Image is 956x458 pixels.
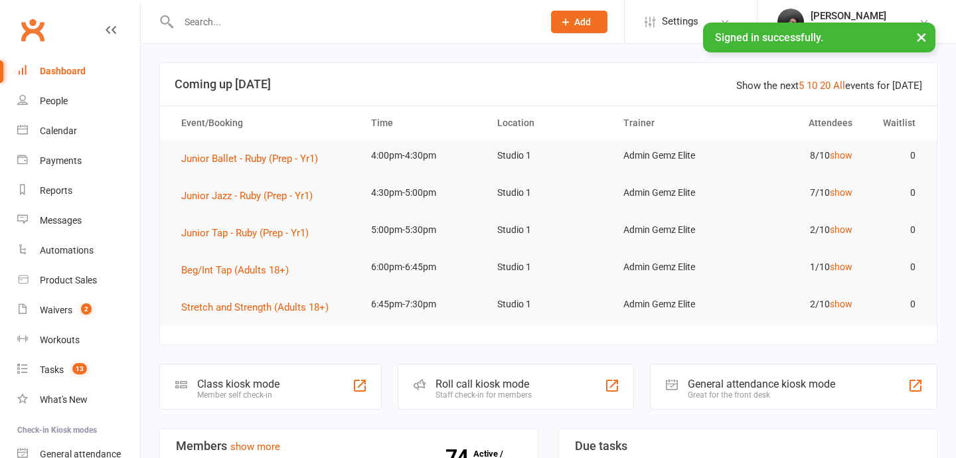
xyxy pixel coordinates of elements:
div: Staff check-in for members [436,390,532,400]
button: Junior Tap - Ruby (Prep - Yr1) [181,225,318,241]
a: Messages [17,206,140,236]
a: Tasks 13 [17,355,140,385]
td: 4:00pm-4:30pm [359,140,485,171]
span: 2 [81,303,92,315]
span: Beg/Int Tap (Adults 18+) [181,264,289,276]
div: Waivers [40,305,72,315]
td: Admin Gemz Elite [611,177,738,208]
div: What's New [40,394,88,405]
button: Add [551,11,607,33]
td: Admin Gemz Elite [611,140,738,171]
a: Automations [17,236,140,266]
th: Event/Booking [169,106,359,140]
button: Stretch and Strength (Adults 18+) [181,299,338,315]
span: Junior Jazz - Ruby (Prep - Yr1) [181,190,313,202]
th: Attendees [738,106,864,140]
a: 20 [820,80,831,92]
a: Reports [17,176,140,206]
h3: Due tasks [575,439,921,453]
a: show [830,299,852,309]
img: thumb_image1739337055.png [777,9,804,35]
h3: Coming up [DATE] [175,78,922,91]
div: General attendance kiosk mode [688,378,835,390]
td: 7/10 [738,177,864,208]
td: 0 [864,289,927,320]
div: Payments [40,155,82,166]
div: Reports [40,185,72,196]
td: 6:00pm-6:45pm [359,252,485,283]
div: Show the next events for [DATE] [736,78,922,94]
td: 0 [864,214,927,246]
div: Product Sales [40,275,97,285]
div: Class kiosk mode [197,378,279,390]
div: Dashboard [40,66,86,76]
div: Roll call kiosk mode [436,378,532,390]
a: Calendar [17,116,140,146]
span: Junior Ballet - Ruby (Prep - Yr1) [181,153,318,165]
td: 2/10 [738,214,864,246]
div: People [40,96,68,106]
input: Search... [175,13,534,31]
td: Admin Gemz Elite [611,252,738,283]
td: Admin Gemz Elite [611,289,738,320]
div: Member self check-in [197,390,279,400]
td: 0 [864,252,927,283]
td: 4:30pm-5:00pm [359,177,485,208]
a: All [833,80,845,92]
span: Signed in successfully. [715,31,823,44]
th: Location [485,106,611,140]
a: 5 [799,80,804,92]
th: Waitlist [864,106,927,140]
div: Messages [40,215,82,226]
div: Tasks [40,364,64,375]
span: Stretch and Strength (Adults 18+) [181,301,329,313]
a: Dashboard [17,56,140,86]
span: 13 [72,363,87,374]
a: show [830,187,852,198]
a: Clubworx [16,13,49,46]
a: 10 [807,80,817,92]
td: Studio 1 [485,289,611,320]
h3: Members [176,439,522,453]
a: People [17,86,140,116]
a: show [830,224,852,235]
a: show [830,150,852,161]
td: 1/10 [738,252,864,283]
a: Workouts [17,325,140,355]
button: × [910,23,933,51]
div: Calendar [40,125,77,136]
a: Payments [17,146,140,176]
td: 0 [864,177,927,208]
a: Waivers 2 [17,295,140,325]
a: Product Sales [17,266,140,295]
td: 0 [864,140,927,171]
th: Time [359,106,485,140]
td: Studio 1 [485,252,611,283]
div: Automations [40,245,94,256]
button: Beg/Int Tap (Adults 18+) [181,262,298,278]
div: Great for the front desk [688,390,835,400]
td: Admin Gemz Elite [611,214,738,246]
span: Add [574,17,591,27]
div: Workouts [40,335,80,345]
th: Trainer [611,106,738,140]
div: Gemz Elite Dance Studio [811,22,910,34]
button: Junior Ballet - Ruby (Prep - Yr1) [181,151,327,167]
a: show more [230,441,280,453]
td: Studio 1 [485,177,611,208]
span: Settings [662,7,698,37]
span: Junior Tap - Ruby (Prep - Yr1) [181,227,309,239]
td: Studio 1 [485,140,611,171]
td: Studio 1 [485,214,611,246]
td: 8/10 [738,140,864,171]
td: 5:00pm-5:30pm [359,214,485,246]
a: What's New [17,385,140,415]
a: show [830,262,852,272]
td: 6:45pm-7:30pm [359,289,485,320]
td: 2/10 [738,289,864,320]
div: [PERSON_NAME] [811,10,910,22]
button: Junior Jazz - Ruby (Prep - Yr1) [181,188,322,204]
